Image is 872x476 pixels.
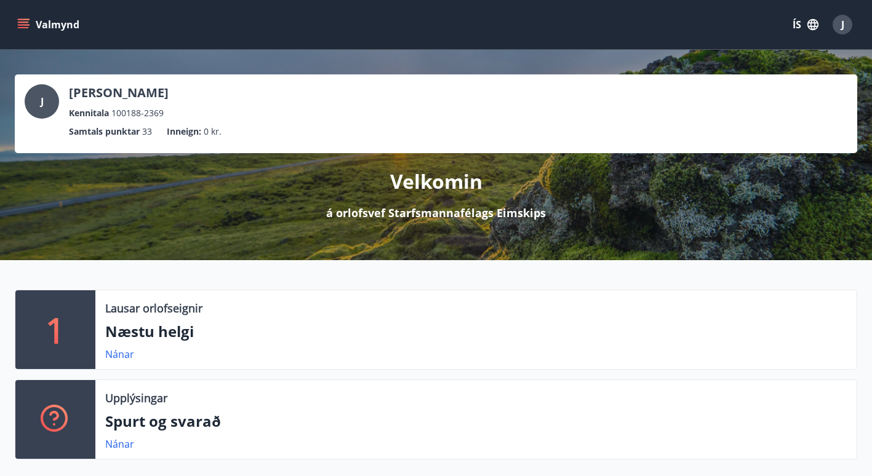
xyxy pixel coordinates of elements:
[828,10,857,39] button: J
[69,125,140,138] p: Samtals punktar
[105,437,134,451] a: Nánar
[167,125,201,138] p: Inneign :
[46,306,65,353] p: 1
[786,14,825,36] button: ÍS
[69,106,109,120] p: Kennitala
[841,18,844,31] span: J
[204,125,222,138] span: 0 kr.
[111,106,164,120] span: 100188-2369
[142,125,152,138] span: 33
[105,411,847,432] p: Spurt og svarað
[105,321,847,342] p: Næstu helgi
[105,347,134,361] a: Nánar
[105,300,202,316] p: Lausar orlofseignir
[390,168,482,195] p: Velkomin
[105,390,167,406] p: Upplýsingar
[41,95,44,108] span: J
[15,14,84,36] button: menu
[326,205,546,221] p: á orlofsvef Starfsmannafélags Eimskips
[69,84,169,101] p: [PERSON_NAME]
